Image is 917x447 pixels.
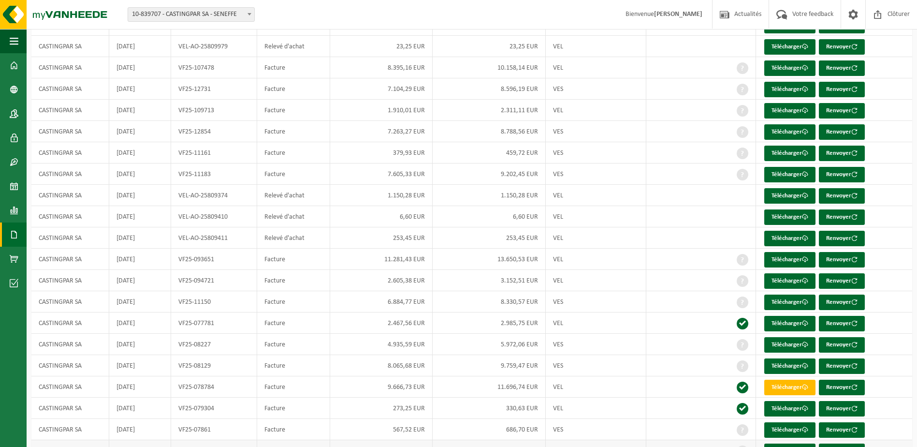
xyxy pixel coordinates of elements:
td: 8.065,68 EUR [330,355,432,376]
td: VF25-094721 [171,270,258,291]
button: Renvoyer [819,39,865,55]
button: Renvoyer [819,401,865,417]
button: Renvoyer [819,82,865,97]
td: VES [546,355,647,376]
button: Renvoyer [819,252,865,268]
td: [DATE] [109,376,171,398]
td: CASTINGPAR SA [31,206,109,227]
td: Facture [257,100,330,121]
button: Renvoyer [819,209,865,225]
td: VEL [546,227,647,249]
td: VEL-AO-25809411 [171,227,258,249]
td: VEL [546,206,647,227]
td: Facture [257,78,330,100]
td: 253,45 EUR [330,227,432,249]
td: [DATE] [109,100,171,121]
td: 10.158,14 EUR [433,57,546,78]
td: [DATE] [109,185,171,206]
td: 9.202,45 EUR [433,164,546,185]
td: CASTINGPAR SA [31,419,109,440]
td: VES [546,78,647,100]
td: VF25-07861 [171,419,258,440]
td: VF25-079304 [171,398,258,419]
td: VEL-AO-25809410 [171,206,258,227]
td: 4.935,59 EUR [330,334,432,355]
td: [DATE] [109,249,171,270]
td: CASTINGPAR SA [31,185,109,206]
td: CASTINGPAR SA [31,355,109,376]
td: 6.884,77 EUR [330,291,432,313]
td: VEL [546,36,647,57]
a: Télécharger [764,124,815,140]
strong: [PERSON_NAME] [654,11,702,18]
td: 379,93 EUR [330,142,432,164]
td: Facture [257,270,330,291]
button: Renvoyer [819,188,865,204]
td: 8.596,19 EUR [433,78,546,100]
td: 330,63 EUR [433,398,546,419]
td: [DATE] [109,164,171,185]
a: Télécharger [764,273,815,289]
td: VEL [546,398,647,419]
td: VF25-109713 [171,100,258,121]
a: Télécharger [764,103,815,119]
td: [DATE] [109,36,171,57]
td: 459,72 EUR [433,142,546,164]
td: VEL-AO-25809374 [171,185,258,206]
td: 2.311,11 EUR [433,100,546,121]
a: Télécharger [764,39,815,55]
a: Télécharger [764,316,815,331]
td: [DATE] [109,206,171,227]
td: CASTINGPAR SA [31,142,109,164]
td: VF25-11150 [171,291,258,313]
td: Facture [257,334,330,355]
td: 2.467,56 EUR [330,313,432,334]
a: Télécharger [764,188,815,204]
a: Télécharger [764,82,815,97]
a: Télécharger [764,358,815,374]
td: CASTINGPAR SA [31,270,109,291]
td: VES [546,142,647,164]
td: 9.759,47 EUR [433,355,546,376]
td: VEL [546,249,647,270]
td: 1.150,28 EUR [433,185,546,206]
a: Télécharger [764,60,815,76]
td: [DATE] [109,227,171,249]
td: Facture [257,291,330,313]
td: 11.696,74 EUR [433,376,546,398]
td: [DATE] [109,270,171,291]
button: Renvoyer [819,231,865,246]
td: 11.281,43 EUR [330,249,432,270]
td: 567,52 EUR [330,419,432,440]
td: [DATE] [109,57,171,78]
td: Facture [257,376,330,398]
button: Renvoyer [819,103,865,119]
td: 1.910,01 EUR [330,100,432,121]
button: Renvoyer [819,167,865,182]
td: 6,60 EUR [433,206,546,227]
td: CASTINGPAR SA [31,121,109,142]
td: [DATE] [109,419,171,440]
td: VEL [546,185,647,206]
td: Facture [257,121,330,142]
td: 273,25 EUR [330,398,432,419]
td: 2.605,38 EUR [330,270,432,291]
td: VES [546,291,647,313]
a: Télécharger [764,167,815,182]
td: 23,25 EUR [330,36,432,57]
td: [DATE] [109,398,171,419]
button: Renvoyer [819,124,865,140]
span: 10-839707 - CASTINGPAR SA - SENEFFE [128,7,255,22]
td: VEL [546,313,647,334]
td: 3.152,51 EUR [433,270,546,291]
td: 13.650,53 EUR [433,249,546,270]
td: Facture [257,313,330,334]
td: CASTINGPAR SA [31,227,109,249]
button: Renvoyer [819,295,865,310]
button: Renvoyer [819,358,865,374]
td: 8.788,56 EUR [433,121,546,142]
td: VF25-12854 [171,121,258,142]
td: Facture [257,164,330,185]
td: Relevé d'achat [257,185,330,206]
td: [DATE] [109,313,171,334]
